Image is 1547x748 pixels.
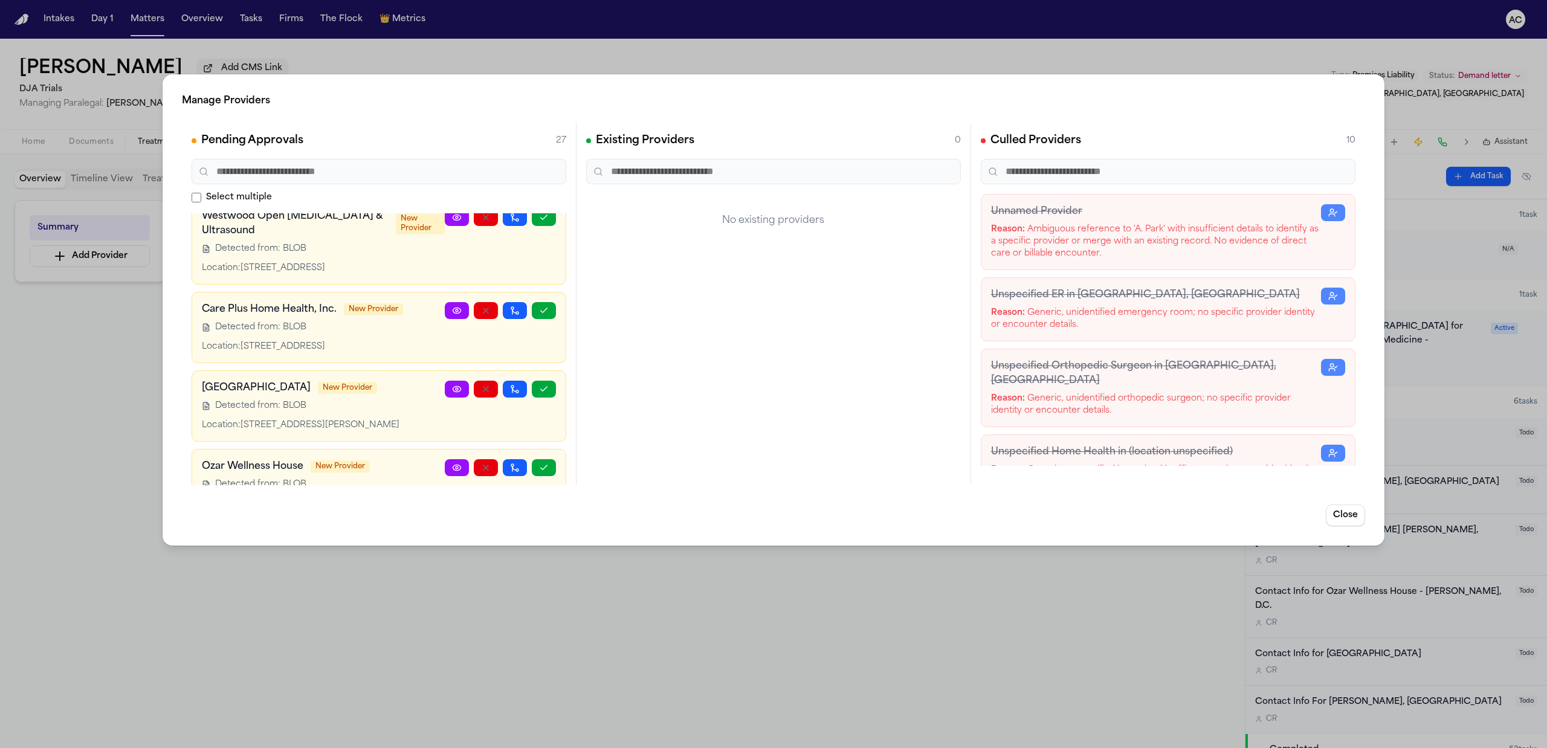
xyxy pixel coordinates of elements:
[445,209,469,226] a: View Provider
[202,419,445,431] div: Location: [STREET_ADDRESS][PERSON_NAME]
[311,460,370,472] span: New Provider
[215,400,306,412] span: Detected from: BLOB
[990,307,1321,331] div: Generic, unidentified emergency room; no specific provider identity or encounter details.
[1326,505,1365,526] button: Close
[202,459,303,474] h3: Ozar Wellness House
[474,459,498,476] button: Reject
[396,213,445,234] span: New Provider
[215,243,306,255] span: Detected from: BLOB
[1321,288,1345,305] button: Restore Provider
[1321,204,1345,221] button: Restore Provider
[1321,445,1345,462] button: Restore Provider
[990,445,1321,459] h3: Unspecified Home Health in (location unspecified)
[503,381,527,398] button: Merge
[532,381,556,398] button: Approve
[990,224,1321,260] div: Ambiguous reference to 'A. Park' with insufficient details to identify as a specific provider or ...
[202,262,445,274] div: Location: [STREET_ADDRESS]
[202,302,337,317] h3: Care Plus Home Health, Inc.
[474,302,498,319] button: Reject
[990,308,1024,317] strong: Reason:
[586,194,961,247] div: No existing providers
[445,381,469,398] a: View Provider
[201,132,303,149] h2: Pending Approvals
[503,302,527,319] button: Merge
[1346,135,1355,147] span: 10
[556,135,566,147] span: 27
[202,381,311,395] h3: [GEOGRAPHIC_DATA]
[990,393,1321,417] div: Generic, unidentified orthopedic surgeon; no specific provider identity or encounter details.
[596,132,694,149] h2: Existing Providers
[206,192,272,204] span: Select multiple
[202,209,389,238] h3: Westwood Open [MEDICAL_DATA] & Ultrasound
[990,464,1321,488] div: Generic, unspecified home health office; no unique provider identity or direct care documented.
[215,479,306,491] span: Detected from: BLOB
[990,132,1080,149] h2: Culled Providers
[474,381,498,398] button: Reject
[990,394,1024,403] strong: Reason:
[990,204,1321,219] h3: Unnamed Provider
[990,465,1024,474] strong: Reason:
[215,321,306,334] span: Detected from: BLOB
[503,459,527,476] button: Merge
[532,459,556,476] button: Approve
[318,382,377,394] span: New Provider
[532,209,556,226] button: Approve
[1321,359,1345,376] button: Restore Provider
[990,225,1024,234] strong: Reason:
[192,193,201,202] input: Select multiple
[445,302,469,319] a: View Provider
[344,303,403,315] span: New Provider
[990,359,1321,388] h3: Unspecified Orthopedic Surgeon in [GEOGRAPHIC_DATA], [GEOGRAPHIC_DATA]
[990,288,1321,302] h3: Unspecified ER in [GEOGRAPHIC_DATA], [GEOGRAPHIC_DATA]
[474,209,498,226] button: Reject
[954,135,960,147] span: 0
[445,459,469,476] a: View Provider
[503,209,527,226] button: Merge
[532,302,556,319] button: Approve
[202,341,445,353] div: Location: [STREET_ADDRESS]
[182,94,1365,108] h2: Manage Providers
